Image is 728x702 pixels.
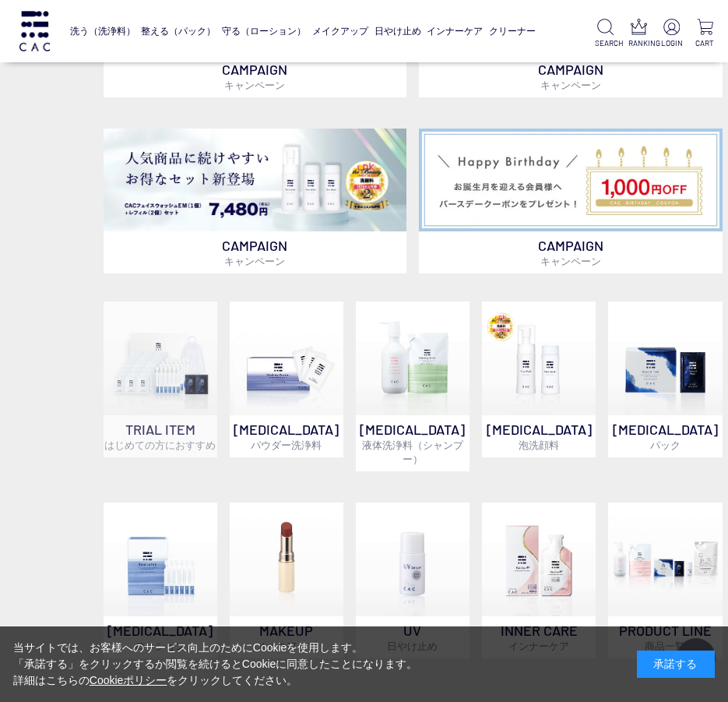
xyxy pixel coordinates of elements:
[427,15,483,48] a: インナーケア
[356,415,470,471] p: [MEDICAL_DATA]
[70,15,135,48] a: 洗う（洗浄料）
[695,37,716,49] p: CART
[595,37,616,49] p: SEARCH
[362,439,463,465] span: 液体洗浄料（シャンプー）
[104,129,407,273] a: フェイスウォッシュ＋レフィル2個セット フェイスウォッシュ＋レフィル2個セット CAMPAIGNキャンペーン
[637,651,715,678] div: 承諾する
[482,302,596,415] img: 泡洗顔料
[104,439,216,451] span: はじめての方におすすめ
[375,15,421,48] a: 日やけ止め
[482,302,596,457] a: 泡洗顔料 [MEDICAL_DATA]泡洗顔料
[419,129,723,231] img: バースデークーポン
[661,19,682,49] a: LOGIN
[104,415,217,457] p: TRIAL ITEM
[222,15,306,48] a: 守る（ローション）
[628,19,649,49] a: RANKING
[230,503,343,658] a: MAKEUPメイクアップ
[489,15,536,48] a: クリーナー
[482,503,596,616] img: インナーケア
[695,19,716,49] a: CART
[104,129,407,231] img: フェイスウォッシュ＋レフィル2個セット
[519,439,559,451] span: 泡洗顔料
[90,674,167,686] a: Cookieポリシー
[104,302,217,457] a: トライアルセット TRIAL ITEMはじめての方におすすめ
[540,79,601,91] span: キャンペーン
[104,231,407,273] p: CAMPAIGN
[251,439,322,451] span: パウダー洗浄料
[312,15,368,48] a: メイクアップ
[104,616,217,658] p: [MEDICAL_DATA]
[482,503,596,658] a: インナーケア INNER CAREインナーケア
[13,640,418,689] div: 当サイトでは、お客様へのサービス向上のためにCookieを使用します。 「承諾する」をクリックするか閲覧を続けるとCookieに同意したことになります。 詳細はこちらの をクリックしてください。
[419,129,723,273] a: バースデークーポン バースデークーポン CAMPAIGNキャンペーン
[104,302,217,415] img: トライアルセット
[356,302,470,471] a: [MEDICAL_DATA]液体洗浄料（シャンプー）
[230,302,343,457] a: [MEDICAL_DATA]パウダー洗浄料
[356,503,470,658] a: UV日やけ止め
[224,255,285,267] span: キャンペーン
[661,37,682,49] p: LOGIN
[650,439,681,451] span: パック
[608,503,722,658] a: PRODUCT LINE商品一覧
[540,255,601,267] span: キャンペーン
[482,616,596,658] p: INNER CARE
[230,616,343,658] p: MAKEUP
[419,55,723,97] p: CAMPAIGN
[104,503,217,658] a: [MEDICAL_DATA]ローション
[608,302,722,457] a: [MEDICAL_DATA]パック
[141,15,216,48] a: 整える（パック）
[595,19,616,49] a: SEARCH
[628,37,649,49] p: RANKING
[608,415,722,457] p: [MEDICAL_DATA]
[482,415,596,457] p: [MEDICAL_DATA]
[356,616,470,658] p: UV
[224,79,285,91] span: キャンペーン
[608,616,722,658] p: PRODUCT LINE
[419,231,723,273] p: CAMPAIGN
[230,415,343,457] p: [MEDICAL_DATA]
[17,11,52,51] img: logo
